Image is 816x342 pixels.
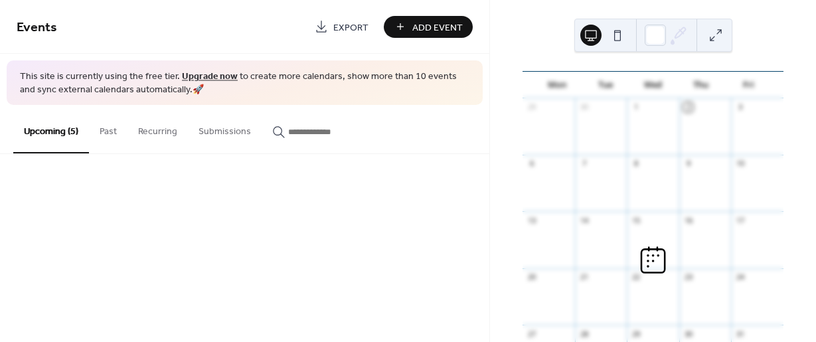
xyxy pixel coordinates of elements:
[333,21,368,35] span: Export
[735,102,745,112] div: 3
[631,329,641,339] div: 29
[683,102,693,112] div: 2
[17,15,57,41] span: Events
[631,272,641,282] div: 22
[305,16,378,38] a: Export
[725,72,773,98] div: Fri
[579,272,589,282] div: 21
[20,70,469,96] span: This site is currently using the free tier. to create more calendars, show more than 10 events an...
[735,159,745,169] div: 10
[579,329,589,339] div: 28
[683,159,693,169] div: 9
[683,272,693,282] div: 23
[631,159,641,169] div: 8
[735,329,745,339] div: 31
[127,105,188,152] button: Recurring
[631,102,641,112] div: 1
[629,72,677,98] div: Wed
[677,72,725,98] div: Thu
[188,105,262,152] button: Submissions
[735,272,745,282] div: 24
[527,215,536,225] div: 13
[384,16,473,38] button: Add Event
[412,21,463,35] span: Add Event
[579,215,589,225] div: 14
[89,105,127,152] button: Past
[683,215,693,225] div: 16
[527,329,536,339] div: 27
[582,72,629,98] div: Tue
[683,329,693,339] div: 30
[533,72,581,98] div: Mon
[579,159,589,169] div: 7
[579,102,589,112] div: 30
[631,215,641,225] div: 15
[527,159,536,169] div: 6
[735,215,745,225] div: 17
[13,105,89,153] button: Upcoming (5)
[527,272,536,282] div: 20
[527,102,536,112] div: 29
[182,68,238,86] a: Upgrade now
